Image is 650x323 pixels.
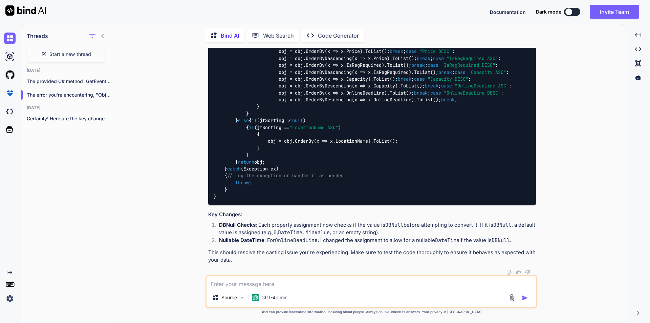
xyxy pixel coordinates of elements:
code: DateTime.MinValue [278,229,330,236]
span: null [292,118,303,124]
span: Start a new thread [49,51,91,58]
span: break [414,90,428,96]
p: Bind can provide inaccurate information, including about people. Always double-check its answers.... [205,309,537,315]
p: Certainly! Here are the key changes I... [27,115,111,122]
button: Documentation [490,8,526,16]
img: like [516,269,521,275]
img: dislike [525,269,530,275]
img: icon [521,295,528,301]
code: DateTime [435,237,459,244]
span: Documentation [490,9,526,15]
img: Pick Models [239,295,245,301]
span: break [398,76,411,82]
img: premium [4,87,16,99]
span: "Capacity DESC" [428,76,468,82]
code: DBNull [492,237,510,244]
code: 0 [274,229,277,236]
img: attachment [508,294,516,302]
span: case [428,62,438,68]
h3: Key Changes: [208,211,536,219]
span: case [414,76,425,82]
p: Code Generator [318,32,359,40]
span: "IsRegRequired ASC" [447,55,498,61]
span: throw [235,180,249,186]
span: "Capacity ASC" [468,69,506,75]
span: if [249,124,254,130]
span: break [411,62,425,68]
code: DBNull [493,222,512,228]
span: case [433,55,444,61]
li: : For , I changed the assignment to allow for a nullable if the value is . [214,237,536,246]
h2: [DATE] [21,68,111,73]
p: GPT-4o min.. [261,294,290,301]
span: break [441,97,455,103]
code: DBNull [385,222,404,228]
span: "OnlineDeadLine ASC" [455,83,509,89]
span: break [438,69,452,75]
img: GPT-4o mini [252,294,259,301]
li: : Each property assignment now checks if the value is before attempting to convert it. If it is ,... [214,221,536,237]
span: catch [227,166,241,172]
span: if [252,118,257,124]
span: Dark mode [536,8,561,15]
img: githubLight [4,69,16,81]
span: case [406,48,417,55]
span: case [455,69,465,75]
span: // Log the exception or handle it as needed [227,173,344,179]
p: Web Search [263,32,294,40]
code: OnlineDeadLine [275,237,318,244]
span: break [417,55,430,61]
strong: Nullable DateTime [219,237,264,243]
img: Bind AI [5,5,46,16]
span: "Price DESC" [419,48,452,55]
span: else [238,118,249,124]
img: settings [4,293,16,304]
strong: DBNull Checks [219,222,256,228]
p: The provided C# method `GetEventList` retrieves a... [27,78,111,85]
p: The error you're encountering, "Object cannot be... [27,92,111,98]
img: copy [506,269,512,275]
span: "IsRegRequired DESC" [441,62,495,68]
span: "OnlineDeadLine DESC" [444,90,501,96]
span: case [430,90,441,96]
span: "LocationName ASC" [289,124,338,130]
button: Invite Team [590,5,639,19]
span: break [425,83,438,89]
img: darkCloudIdeIcon [4,106,16,117]
p: Bind AI [221,32,239,40]
p: This should resolve the casting issue you're experiencing. Make sure to test the code thoroughly ... [208,249,536,264]
h1: Threads [27,32,48,40]
img: chat [4,33,16,44]
span: case [441,83,452,89]
p: Source [221,294,237,301]
img: ai-studio [4,51,16,62]
h2: [DATE] [21,105,111,110]
span: return [238,159,254,165]
span: break [390,48,403,55]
